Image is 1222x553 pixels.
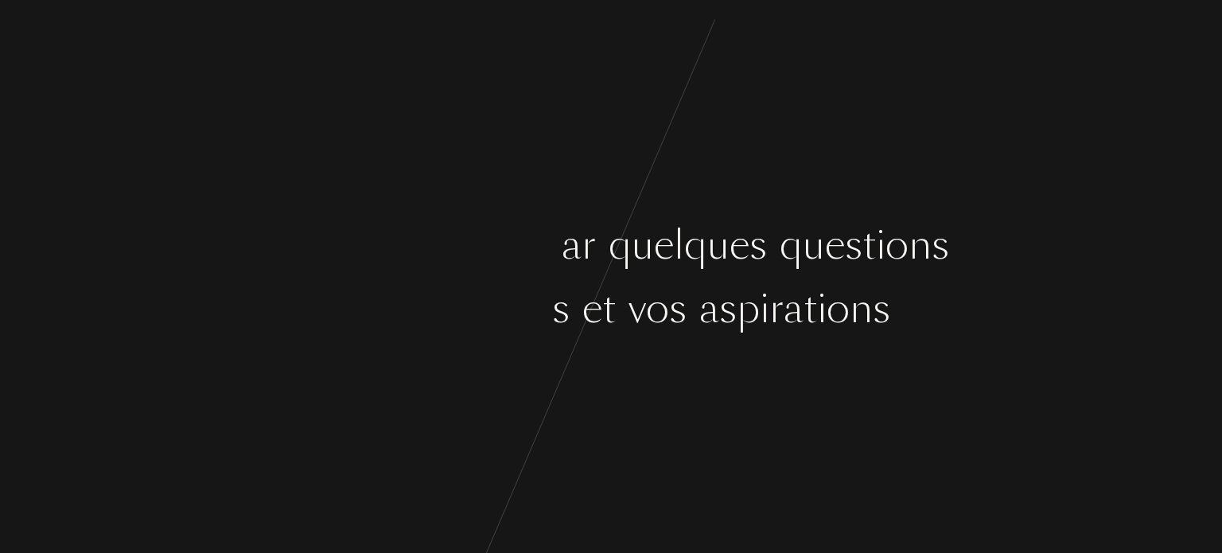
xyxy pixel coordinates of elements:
div: o [493,278,516,338]
div: q [609,215,632,275]
div: s [873,278,890,338]
div: n [909,215,932,275]
div: r [769,278,784,338]
div: o [646,278,669,338]
div: s [552,278,570,338]
div: n [420,215,443,275]
div: a [699,278,719,338]
div: n [850,278,873,338]
div: v [629,278,646,338]
div: s [333,278,350,338]
div: o [417,278,440,338]
div: u [707,215,730,275]
div: e [654,215,674,275]
div: s [845,215,862,275]
div: r [582,215,596,275]
div: q [780,215,803,275]
div: t [539,278,552,338]
div: u [803,215,825,275]
div: g [470,278,493,338]
div: u [632,215,654,275]
div: s [508,215,526,275]
div: i [817,278,827,338]
div: a [562,215,582,275]
div: m [329,215,364,275]
div: o [885,215,909,275]
div: v [399,278,417,338]
div: s [749,215,767,275]
div: s [440,278,457,338]
div: r [372,278,387,338]
div: i [760,278,769,338]
div: t [862,215,876,275]
div: s [669,278,687,338]
div: t [804,278,817,338]
div: û [516,278,539,338]
div: l [674,215,684,275]
div: o [462,215,485,275]
div: e [730,215,749,275]
div: q [684,215,707,275]
div: i [876,215,885,275]
div: e [582,278,602,338]
div: u [350,278,372,338]
div: ç [443,215,462,275]
div: p [737,278,760,338]
div: t [602,278,616,338]
div: C [273,215,305,275]
div: m [364,215,400,275]
div: n [485,215,508,275]
div: e [825,215,845,275]
div: p [539,215,562,275]
div: e [400,215,420,275]
div: a [784,278,804,338]
div: s [932,215,949,275]
div: o [827,278,850,338]
div: o [305,215,329,275]
div: s [719,278,737,338]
